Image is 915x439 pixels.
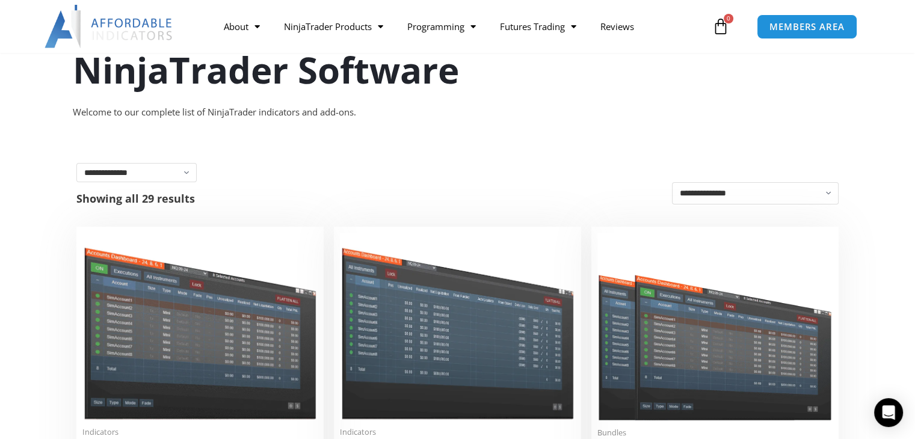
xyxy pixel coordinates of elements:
[488,13,588,40] a: Futures Trading
[45,5,174,48] img: LogoAI | Affordable Indicators – NinjaTrader
[82,427,318,437] span: Indicators
[588,13,646,40] a: Reviews
[212,13,709,40] nav: Menu
[73,104,843,121] div: Welcome to our complete list of NinjaTrader indicators and add-ons.
[272,13,395,40] a: NinjaTrader Products
[340,233,575,420] img: Account Risk Manager
[672,182,839,204] select: Shop order
[82,233,318,420] img: Duplicate Account Actions
[340,427,575,437] span: Indicators
[212,13,272,40] a: About
[73,45,843,95] h1: NinjaTrader Software
[874,398,903,427] div: Open Intercom Messenger
[597,233,833,420] img: Accounts Dashboard Suite
[757,14,857,39] a: MEMBERS AREA
[769,22,845,31] span: MEMBERS AREA
[395,13,488,40] a: Programming
[724,14,733,23] span: 0
[76,193,195,204] p: Showing all 29 results
[694,9,747,44] a: 0
[597,428,833,438] span: Bundles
